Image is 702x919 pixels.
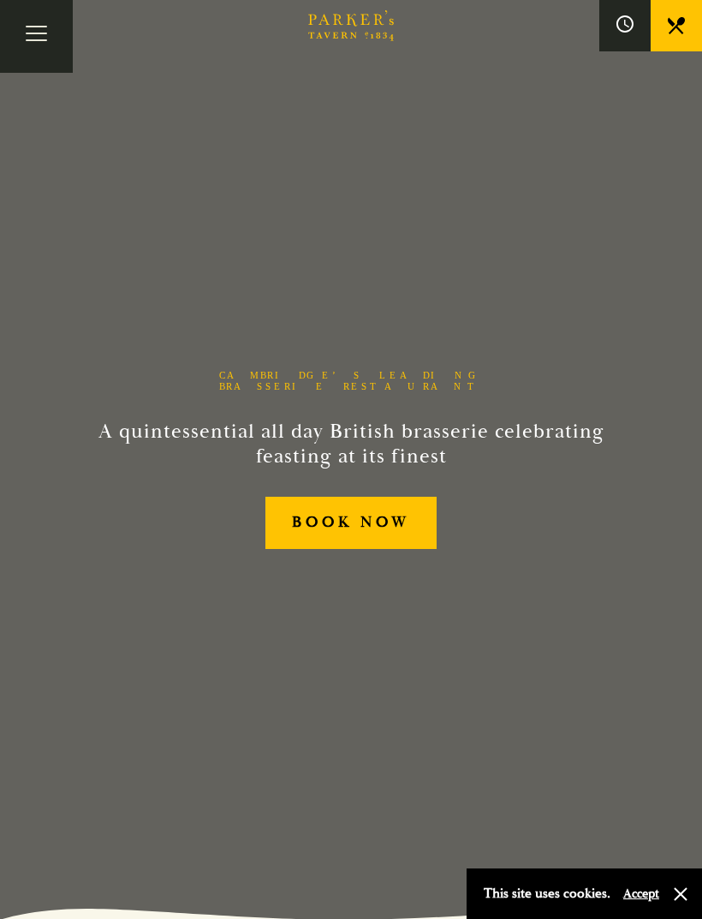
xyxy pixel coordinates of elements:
[672,886,689,903] button: Close and accept
[484,881,610,906] p: This site uses cookies.
[265,497,436,549] a: BOOK NOW
[193,370,509,392] h1: Cambridge’s Leading Brasserie Restaurant
[98,420,604,469] h2: A quintessential all day British brasserie celebrating feasting at its finest
[623,886,659,902] button: Accept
